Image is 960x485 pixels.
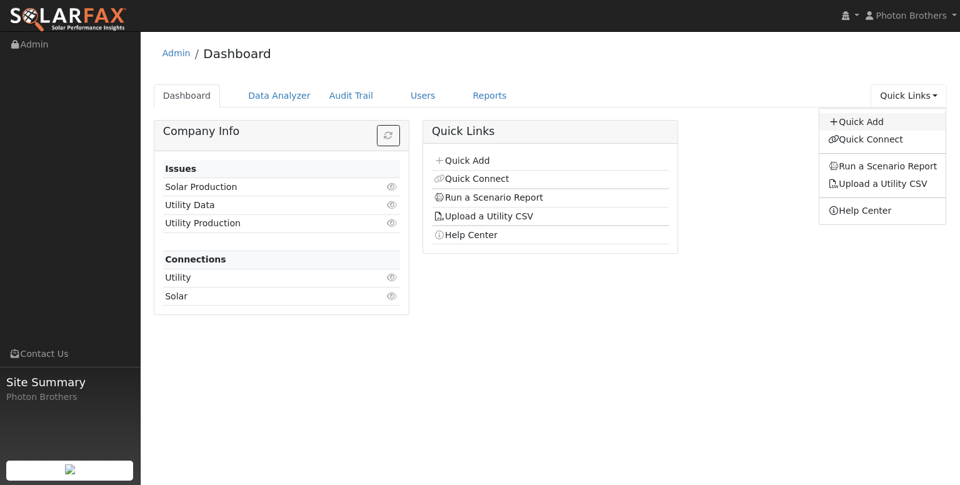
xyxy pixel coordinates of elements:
[434,174,509,184] a: Quick Connect
[876,11,947,21] span: Photon Brothers
[819,131,946,148] a: Quick Connect
[165,254,226,264] strong: Connections
[387,182,398,191] i: Click to view
[165,164,196,174] strong: Issues
[871,84,947,107] a: Quick Links
[819,158,946,176] a: Run a Scenario Report
[163,214,362,232] td: Utility Production
[163,196,362,214] td: Utility Data
[434,230,497,240] a: Help Center
[203,46,271,61] a: Dashboard
[432,125,669,138] h5: Quick Links
[828,179,927,189] a: Upload a Utility CSV
[239,84,320,107] a: Data Analyzer
[9,7,127,33] img: SolarFax
[320,84,382,107] a: Audit Trail
[163,269,362,287] td: Utility
[387,201,398,209] i: Click to view
[163,178,362,196] td: Solar Production
[401,84,445,107] a: Users
[163,125,400,138] h5: Company Info
[819,202,946,220] a: Help Center
[387,292,398,301] i: Click to view
[6,391,134,404] div: Photon Brothers
[6,374,134,391] span: Site Summary
[387,273,398,282] i: Click to view
[387,219,398,227] i: Click to view
[162,48,191,58] a: Admin
[434,211,533,221] a: Upload a Utility CSV
[65,464,75,474] img: retrieve
[434,156,489,166] a: Quick Add
[163,287,362,306] td: Solar
[464,84,516,107] a: Reports
[434,192,543,202] a: Run a Scenario Report
[154,84,221,107] a: Dashboard
[819,113,946,131] a: Quick Add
